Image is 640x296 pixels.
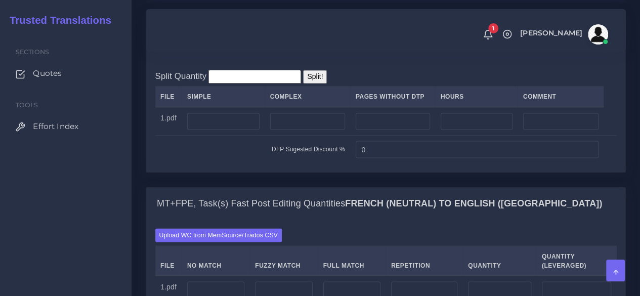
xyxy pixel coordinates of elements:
[250,246,318,276] th: Fuzzy Match
[463,246,537,276] th: Quantity
[3,14,111,26] h2: Trusted Translations
[518,87,604,107] th: Comment
[155,87,182,107] th: File
[146,61,625,172] div: DTP Recreation, Task(s) DTP Recreation QuantitiesFrench (neutral) TO English ([GEOGRAPHIC_DATA])
[16,101,38,109] span: Tools
[386,246,462,276] th: Repetition
[155,107,182,135] td: 1.pdf
[155,228,282,242] label: Upload WC from MemSource/Trados CSV
[157,198,602,209] h4: MT+FPE, Task(s) Fast Post Editing Quantities
[33,68,62,79] span: Quotes
[515,24,612,45] a: [PERSON_NAME]avatar
[488,23,498,33] span: 1
[588,24,608,45] img: avatar
[303,70,327,83] input: Split!
[265,87,350,107] th: Complex
[3,12,111,29] a: Trusted Translations
[155,246,182,276] th: File
[182,87,265,107] th: Simple
[345,198,602,208] b: French (neutral) TO English ([GEOGRAPHIC_DATA])
[182,246,249,276] th: No Match
[8,63,124,84] a: Quotes
[435,87,518,107] th: Hours
[272,144,345,153] label: DTP Sugested Discount %
[479,29,497,40] a: 1
[155,70,207,82] label: Split Quantity
[8,116,124,137] a: Effort Index
[146,187,625,220] div: MT+FPE, Task(s) Fast Post Editing QuantitiesFrench (neutral) TO English ([GEOGRAPHIC_DATA])
[33,121,78,132] span: Effort Index
[318,246,386,276] th: Full Match
[536,246,616,276] th: Quantity (Leveraged)
[520,29,582,36] span: [PERSON_NAME]
[16,48,49,56] span: Sections
[350,87,435,107] th: Pages Without DTP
